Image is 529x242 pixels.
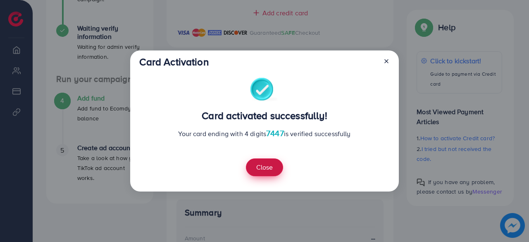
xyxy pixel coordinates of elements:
[266,127,284,139] span: 7447
[246,158,283,176] button: Close
[139,128,389,139] p: Your card ending with 4 digits is verified successfully
[139,110,389,122] h3: Card activated successfully!
[139,56,208,68] h3: Card Activation
[250,78,279,103] img: success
